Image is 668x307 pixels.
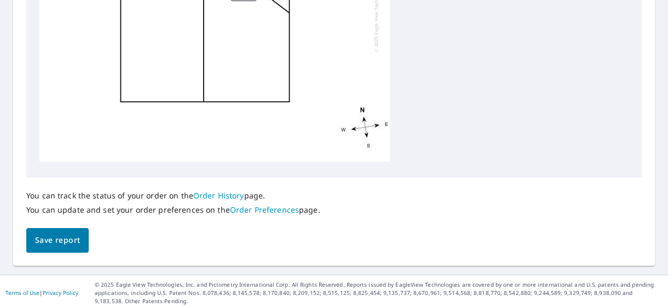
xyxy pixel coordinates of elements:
[26,191,320,201] p: You can track the status of your order on the page.
[26,228,89,253] button: Save report
[5,289,39,297] a: Terms of Use
[43,289,78,297] a: Privacy Policy
[193,190,244,201] a: Order History
[230,204,299,215] a: Order Preferences
[35,234,80,247] span: Save report
[26,205,320,215] p: You can update and set your order preferences on the page.
[5,289,78,296] p: |
[95,281,663,305] p: © 2025 Eagle View Technologies, Inc. and Pictometry International Corp. All Rights Reserved. Repo...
